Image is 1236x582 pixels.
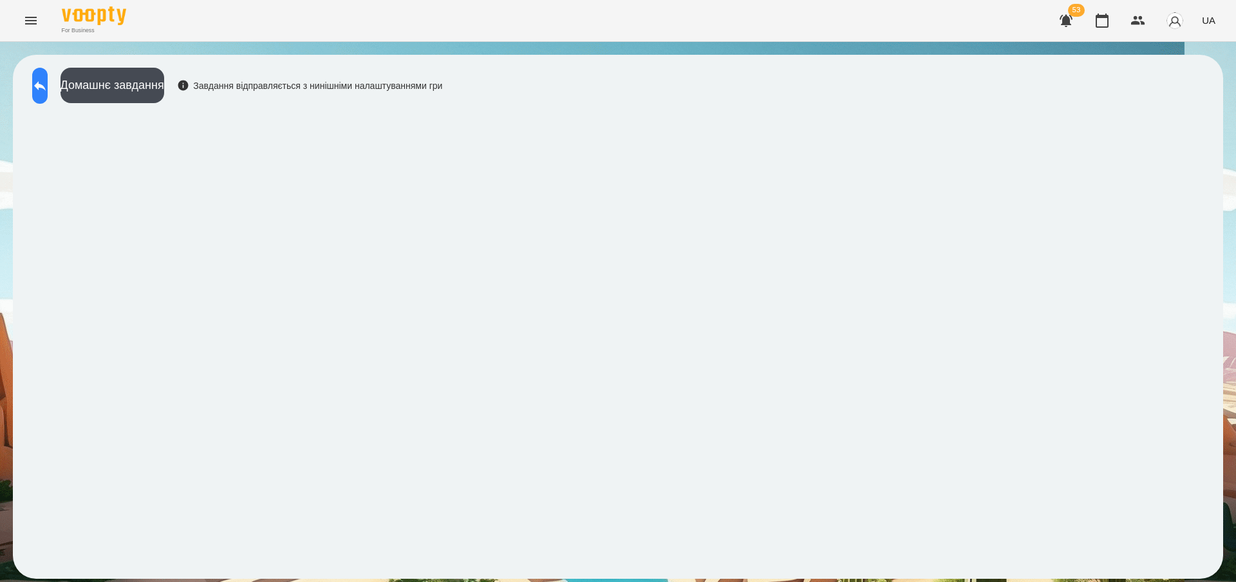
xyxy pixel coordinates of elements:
[62,6,126,25] img: Voopty Logo
[1202,14,1215,27] span: UA
[62,26,126,35] span: For Business
[1197,8,1221,32] button: UA
[61,68,164,103] button: Домашнє завдання
[15,5,46,36] button: Menu
[177,79,443,92] div: Завдання відправляється з нинішніми налаштуваннями гри
[1166,12,1184,30] img: avatar_s.png
[1068,4,1085,17] span: 53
